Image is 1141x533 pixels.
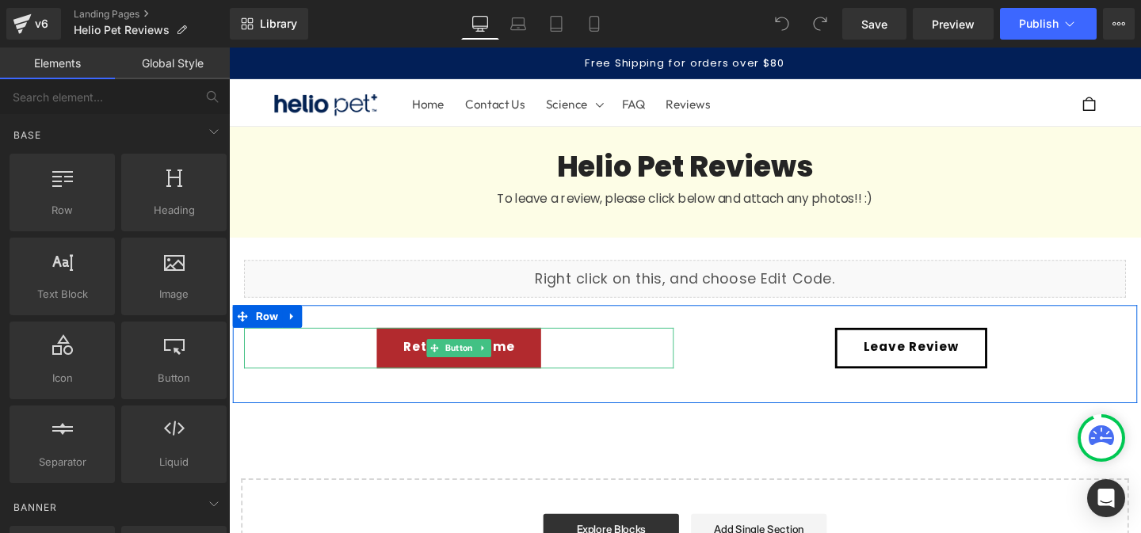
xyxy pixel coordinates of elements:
[32,13,52,34] div: v6
[115,48,230,79] a: Global Style
[413,51,437,67] span: FAQ
[861,16,887,32] span: Save
[16,143,943,169] div: To leave a review, please click below and attach any photos!! :)
[56,271,77,295] a: Expand / Collapse
[1000,8,1097,40] button: Publish
[224,306,259,326] span: Button
[575,8,613,40] a: Mobile
[932,16,975,32] span: Preview
[14,454,110,470] span: Separator
[181,40,238,78] a: Home
[402,40,448,78] a: FAQ
[249,51,311,67] span: Contact Us
[14,202,110,219] span: Row
[499,8,537,40] a: Laptop
[238,40,322,78] a: Contact Us
[126,370,222,386] span: Button
[1019,17,1059,30] span: Publish
[461,8,499,40] a: Desktop
[6,8,61,40] a: v6
[537,8,575,40] a: Tablet
[1087,479,1125,517] div: Open Intercom Messenger
[259,306,276,326] a: Expand / Collapse
[330,490,473,522] a: Explore Blocks
[1103,8,1135,40] button: More
[766,8,798,40] button: Undo
[14,370,110,386] span: Icon
[448,40,517,78] a: Reviews
[155,295,327,337] a: Return to home
[25,271,56,295] span: Row
[486,490,628,522] a: Add Single Section
[39,40,163,79] a: Helio Pet
[12,500,59,515] span: Banner
[74,24,170,36] span: Helio Pet Reviews
[14,286,110,303] span: Text Block
[804,8,836,40] button: Redo
[374,9,585,24] span: Free Shipping for orders over $80
[460,51,506,67] span: Reviews
[322,40,402,78] summary: Science
[637,295,797,337] a: Leave Review
[126,202,222,219] span: Heading
[333,51,377,67] span: Science
[46,47,157,73] img: Helio Pet
[193,51,227,67] span: Home
[260,17,297,31] span: Library
[230,8,308,40] a: New Library
[126,286,222,303] span: Image
[74,8,230,21] a: Landing Pages
[913,8,994,40] a: Preview
[12,128,43,143] span: Base
[126,454,222,470] span: Liquid
[16,107,943,143] h2: Helio Pet Reviews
